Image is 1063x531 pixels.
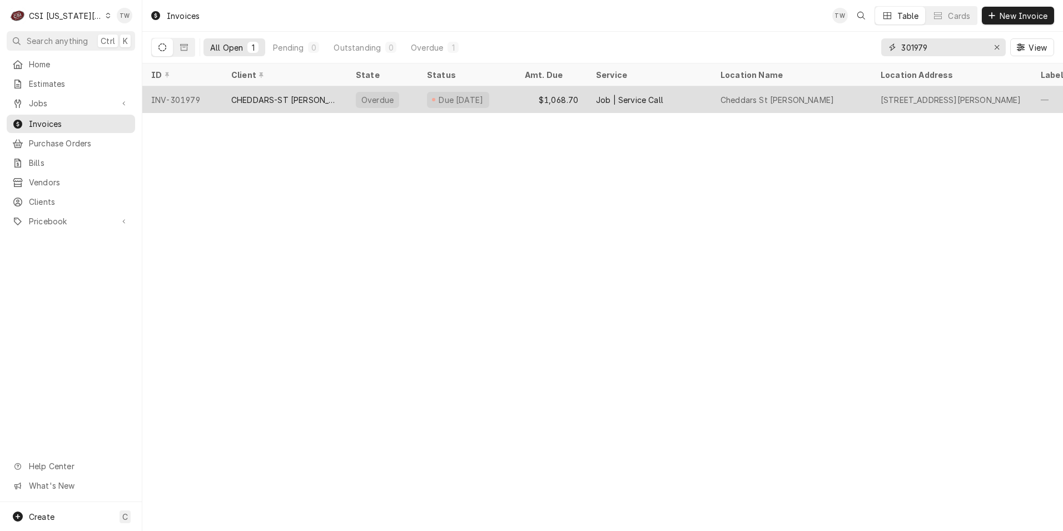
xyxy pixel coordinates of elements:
a: Go to Pricebook [7,212,135,230]
div: 0 [388,42,394,53]
div: 0 [310,42,317,53]
a: Go to Jobs [7,94,135,112]
div: State [356,69,409,81]
div: Pending [273,42,304,53]
span: K [123,35,128,47]
span: View [1026,42,1049,53]
a: Home [7,55,135,73]
div: Tori Warrick's Avatar [832,8,848,23]
a: Clients [7,193,135,211]
a: Go to What's New [7,476,135,495]
div: Cheddars St [PERSON_NAME] [721,94,834,106]
span: Search anything [27,35,88,47]
div: $1,068.70 [516,86,587,113]
div: Overdue [411,42,443,53]
span: Ctrl [101,35,115,47]
div: Status [427,69,505,81]
span: Create [29,512,54,522]
div: 1 [450,42,456,53]
div: 1 [250,42,256,53]
div: TW [832,8,848,23]
div: Overdue [360,94,395,106]
span: Invoices [29,118,130,130]
div: Table [897,10,919,22]
span: Bills [29,157,130,169]
button: View [1010,38,1054,56]
span: Jobs [29,97,113,109]
span: New Invoice [997,10,1050,22]
div: Client [231,69,336,81]
button: Search anythingCtrlK [7,31,135,51]
div: Location Name [721,69,861,81]
div: TW [117,8,132,23]
span: Vendors [29,176,130,188]
div: CSI Kansas City's Avatar [10,8,26,23]
div: Outstanding [334,42,381,53]
span: Purchase Orders [29,137,130,149]
a: Invoices [7,115,135,133]
div: Service [596,69,701,81]
a: Bills [7,154,135,172]
div: Amt. Due [525,69,576,81]
div: [STREET_ADDRESS][PERSON_NAME] [881,94,1021,106]
button: Open search [852,7,870,24]
span: Home [29,58,130,70]
a: Vendors [7,173,135,191]
a: Estimates [7,75,135,93]
span: Clients [29,196,130,208]
div: Cards [948,10,970,22]
span: Estimates [29,78,130,90]
div: CSI [US_STATE][GEOGRAPHIC_DATA] [29,10,102,22]
div: C [10,8,26,23]
button: Erase input [988,38,1006,56]
div: INV-301979 [142,86,222,113]
div: CHEDDARS-ST [PERSON_NAME] [231,94,338,106]
div: Due [DATE] [438,94,485,106]
span: Pricebook [29,215,113,227]
input: Keyword search [901,38,985,56]
span: Help Center [29,460,128,472]
a: Go to Help Center [7,457,135,475]
span: What's New [29,480,128,491]
div: Job | Service Call [596,94,663,106]
button: New Invoice [982,7,1054,24]
div: Tori Warrick's Avatar [117,8,132,23]
span: C [122,511,128,523]
div: All Open [210,42,243,53]
div: Location Address [881,69,1021,81]
a: Purchase Orders [7,134,135,153]
div: ID [151,69,211,81]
